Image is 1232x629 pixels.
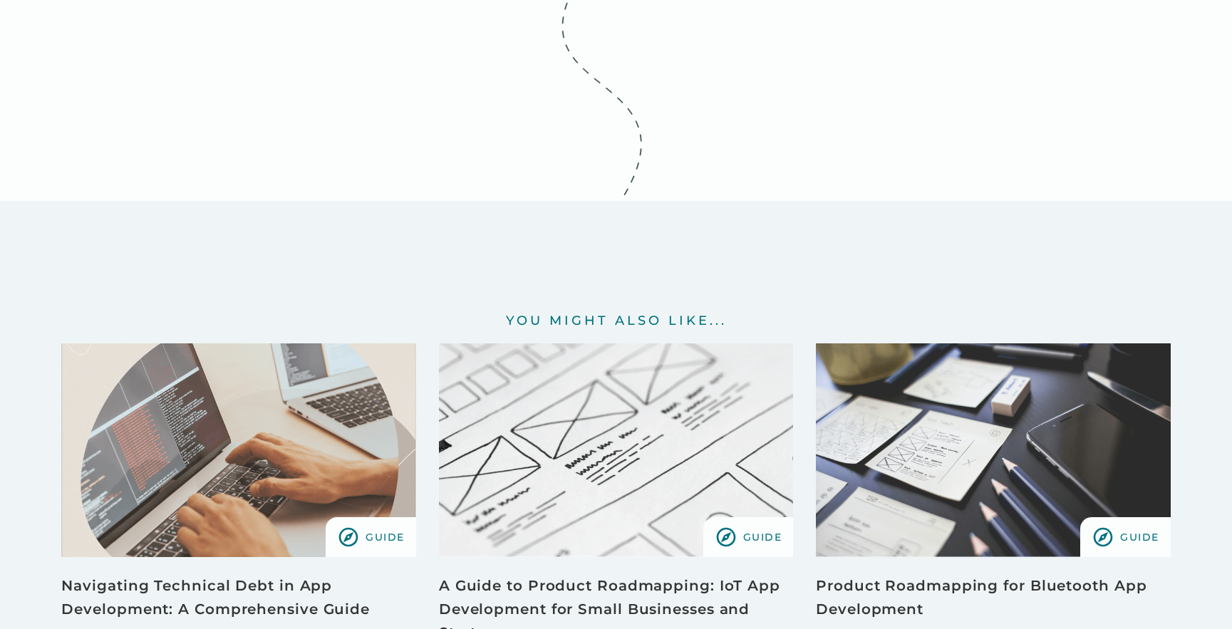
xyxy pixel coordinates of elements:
[439,343,793,557] a: View Resource
[816,574,1170,621] a: Product Roadmapping for Bluetooth App Development
[506,313,727,329] h2: You Might also like...
[61,574,415,621] a: Navigating Technical Debt in App Development: A Comprehensive Guide
[816,343,1170,557] img: blog post image
[366,531,405,544] div: Guide
[61,343,415,557] a: View Resource
[1120,531,1159,544] div: Guide
[743,531,782,544] div: Guide
[61,343,415,557] img: blog post image
[439,343,793,557] img: blog post image
[816,343,1170,557] a: View Resource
